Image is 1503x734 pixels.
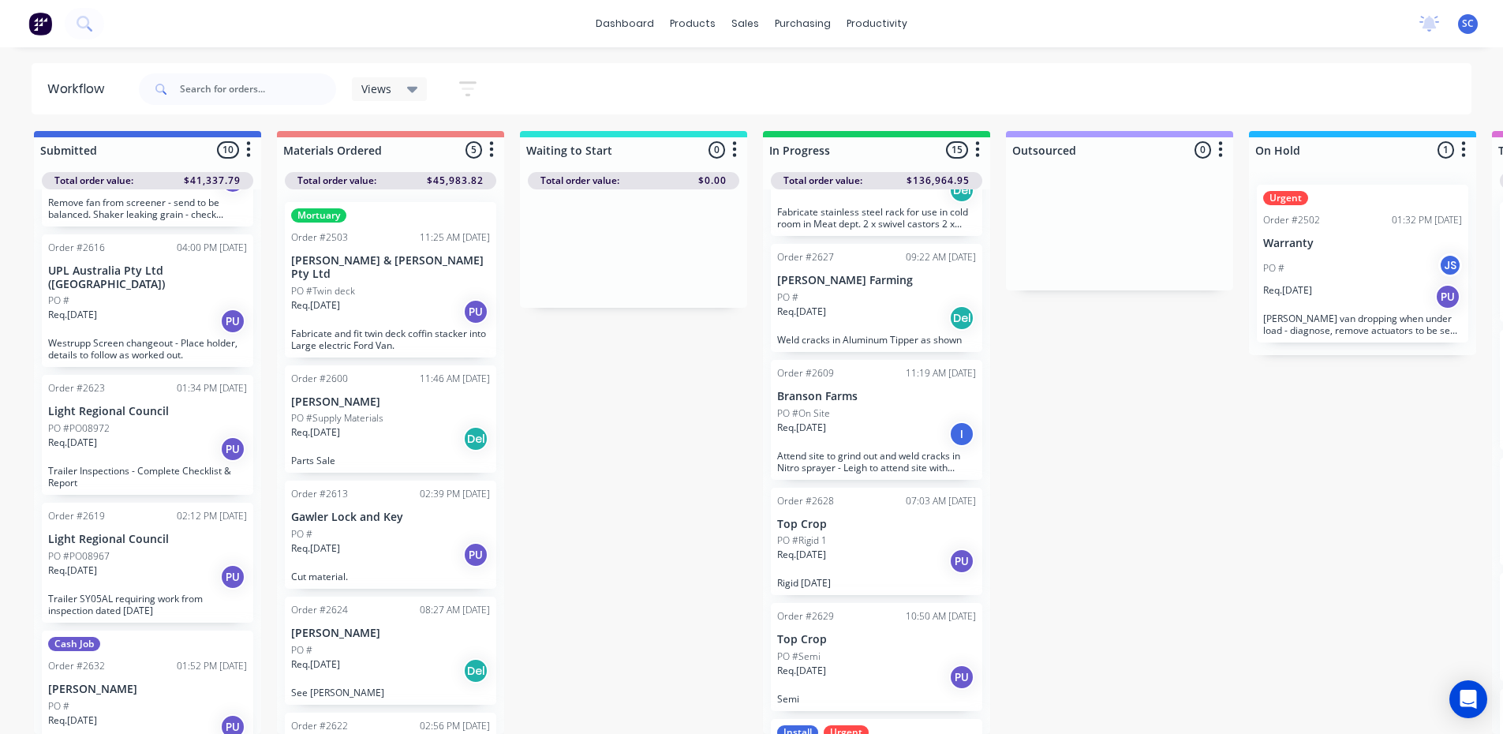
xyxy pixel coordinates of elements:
[777,390,976,403] p: Branson Farms
[48,308,97,322] p: Req. [DATE]
[48,264,247,291] p: UPL Australia Pty Ltd ([GEOGRAPHIC_DATA])
[771,603,982,711] div: Order #262910:50 AM [DATE]Top CropPO #SemiReq.[DATE]PUSemi
[285,365,496,474] div: Order #260011:46 AM [DATE][PERSON_NAME]PO #Supply MaterialsReq.[DATE]DelParts Sale
[177,659,247,673] div: 01:52 PM [DATE]
[777,633,976,646] p: Top Crop
[291,643,312,657] p: PO #
[48,405,247,418] p: Light Regional Council
[723,12,767,36] div: sales
[906,366,976,380] div: 11:19 AM [DATE]
[777,664,826,678] p: Req. [DATE]
[291,719,348,733] div: Order #2622
[777,494,834,508] div: Order #2628
[777,250,834,264] div: Order #2627
[1263,237,1462,250] p: Warranty
[291,254,490,281] p: [PERSON_NAME] & [PERSON_NAME] Pty Ltd
[48,683,247,696] p: [PERSON_NAME]
[777,450,976,474] p: Attend site to grind out and weld cracks in Nitro sprayer - Leigh to attend site with [PERSON_NAME].
[777,548,826,562] p: Req. [DATE]
[420,719,490,733] div: 02:56 PM [DATE]
[767,12,839,36] div: purchasing
[177,381,247,395] div: 01:34 PM [DATE]
[777,305,826,319] p: Req. [DATE]
[777,518,976,531] p: Top Crop
[420,372,490,386] div: 11:46 AM [DATE]
[463,426,488,451] div: Del
[48,564,97,578] p: Req. [DATE]
[291,627,490,640] p: [PERSON_NAME]
[777,609,834,624] div: Order #2629
[291,541,340,556] p: Req. [DATE]
[48,337,247,361] p: Westrupp Screen changeout - Place holder, details to follow as worked out.
[1257,185,1468,343] div: UrgentOrder #250201:32 PM [DATE]WarrantyPO #JSReq.[DATE]PU[PERSON_NAME] van dropping when under l...
[588,12,662,36] a: dashboard
[48,699,69,713] p: PO #
[285,481,496,589] div: Order #261302:39 PM [DATE]Gawler Lock and KeyPO #Req.[DATE]PUCut material.
[463,542,488,567] div: PU
[54,174,133,188] span: Total order value:
[906,250,976,264] div: 09:22 AM [DATE]
[1263,213,1320,227] div: Order #2502
[777,693,976,705] p: Semi
[184,174,241,188] span: $41,337.79
[777,406,830,421] p: PO #On Site
[777,334,976,346] p: Weld cracks in Aluminum Tipper as shown
[177,509,247,523] div: 02:12 PM [DATE]
[291,395,490,409] p: [PERSON_NAME]
[949,549,974,574] div: PU
[291,208,346,223] div: Mortuary
[291,411,383,425] p: PO #Supply Materials
[48,549,110,564] p: PO #PO08967
[48,436,97,450] p: Req. [DATE]
[463,299,488,324] div: PU
[48,593,247,616] p: Trailer SY05AL requiring work from inspection dated [DATE]
[777,534,827,548] p: PO #Rigid 1
[906,494,976,508] div: 07:03 AM [DATE]
[777,206,976,230] p: Fabricate stainless steel rack for use in cold room in Meat dept. 2 x swivel castors 2 x straight...
[48,465,247,489] p: Trailer Inspections - Complete Checklist & Report
[420,230,490,245] div: 11:25 AM [DATE]
[463,658,488,683] div: Del
[297,174,376,188] span: Total order value:
[48,533,247,546] p: Light Regional Council
[220,564,245,590] div: PU
[42,234,253,368] div: Order #261604:00 PM [DATE]UPL Australia Pty Ltd ([GEOGRAPHIC_DATA])PO #Req.[DATE]PUWestrupp Scree...
[48,294,69,308] p: PO #
[906,609,976,624] div: 10:50 AM [DATE]
[1449,680,1487,718] div: Open Intercom Messenger
[48,659,105,673] div: Order #2632
[1462,17,1474,31] span: SC
[662,12,723,36] div: products
[47,80,112,99] div: Workflow
[291,657,340,672] p: Req. [DATE]
[420,603,490,617] div: 08:27 AM [DATE]
[361,81,391,97] span: Views
[698,174,727,188] span: $0.00
[42,375,253,495] div: Order #262301:34 PM [DATE]Light Regional CouncilPO #PO08972Req.[DATE]PUTrailer Inspections - Comp...
[949,305,974,331] div: Del
[777,274,976,287] p: [PERSON_NAME] Farming
[783,174,862,188] span: Total order value:
[777,366,834,380] div: Order #2609
[48,381,105,395] div: Order #2623
[771,244,982,352] div: Order #262709:22 AM [DATE][PERSON_NAME] FarmingPO #Req.[DATE]DelWeld cracks in Aluminum Tipper as...
[291,687,490,698] p: See [PERSON_NAME]
[48,713,97,728] p: Req. [DATE]
[48,241,105,255] div: Order #2616
[28,12,52,36] img: Factory
[1392,213,1462,227] div: 01:32 PM [DATE]
[42,503,253,623] div: Order #261902:12 PM [DATE]Light Regional CouncilPO #PO08967Req.[DATE]PUTrailer SY05AL requiring w...
[291,372,348,386] div: Order #2600
[907,174,970,188] span: $136,964.95
[48,197,247,220] p: Remove fan from screener - send to be balanced. Shaker leaking grain - check chutes for wear. Ele...
[1438,253,1462,277] div: JS
[427,174,484,188] span: $45,983.82
[949,421,974,447] div: I
[291,603,348,617] div: Order #2624
[291,284,355,298] p: PO #Twin deck
[180,73,336,105] input: Search for orders...
[1263,191,1308,205] div: Urgent
[777,421,826,435] p: Req. [DATE]
[177,241,247,255] div: 04:00 PM [DATE]
[48,421,110,436] p: PO #PO08972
